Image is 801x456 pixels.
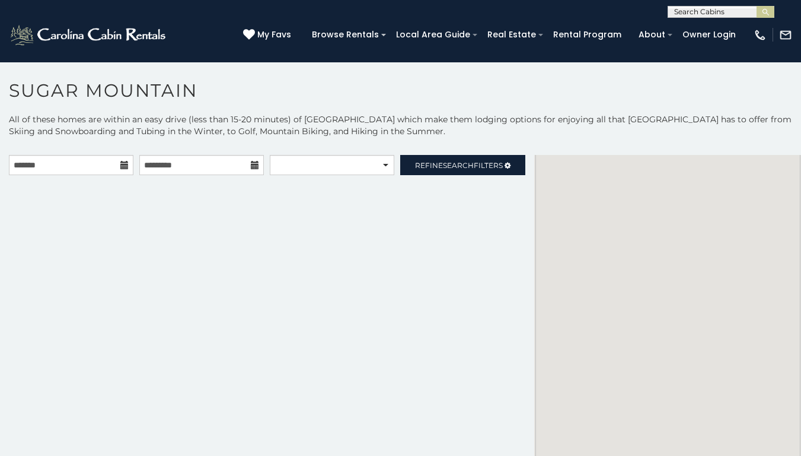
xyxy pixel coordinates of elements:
span: Refine Filters [415,161,503,170]
a: Rental Program [547,26,627,44]
a: Local Area Guide [390,26,476,44]
a: About [633,26,671,44]
a: Browse Rentals [306,26,385,44]
span: Search [443,161,474,170]
a: Real Estate [481,26,542,44]
img: phone-regular-white.png [754,28,767,42]
a: RefineSearchFilters [400,155,525,175]
img: mail-regular-white.png [779,28,792,42]
span: My Favs [257,28,291,41]
img: White-1-2.png [9,23,169,47]
a: My Favs [243,28,294,42]
a: Owner Login [676,26,742,44]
